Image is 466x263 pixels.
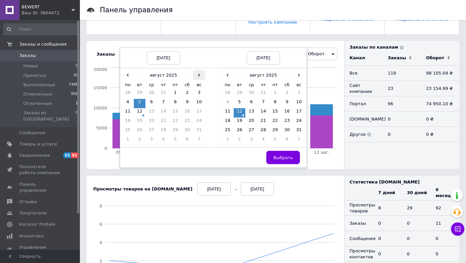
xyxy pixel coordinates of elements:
th: вс [193,80,205,90]
td: 0 [431,246,459,262]
td: 3 [245,136,257,145]
td: 28 [157,127,169,136]
div: [DATE] [147,51,180,65]
td: 13 [145,108,157,118]
td: 27 [245,127,257,136]
span: › [193,70,205,80]
td: 28 [222,90,234,99]
td: Заказы [345,216,373,231]
th: август 2025 [134,70,193,80]
td: 29 [402,200,431,216]
td: 0 ₴ [421,127,459,142]
span: › [293,70,305,80]
td: 0 [383,127,421,142]
span: Уведомления [19,152,50,158]
button: Выбрать [266,151,300,164]
tspan: 12 авг. [314,150,330,155]
td: 2 [234,136,246,145]
td: 30 [245,90,257,99]
span: Товары и услуги [19,141,57,147]
td: 5 [134,99,146,108]
td: Портал [345,96,383,112]
span: ‹ [122,70,134,80]
td: 25 [222,127,234,136]
div: Оборот [426,55,444,61]
td: 119 [383,66,421,81]
td: 31 [257,90,269,99]
td: 74 950.10 ₴ [421,96,459,112]
tspan: 10000 [94,106,107,111]
tspan: 6 [100,222,102,227]
td: 18 [122,118,134,127]
td: 8 [169,99,181,108]
td: 31 [193,127,205,136]
span: 956 [71,91,78,97]
td: 9 [181,99,193,108]
td: 17 [193,108,205,118]
td: 2 [134,136,146,145]
th: август 2025 [234,70,293,80]
td: 21 [257,118,269,127]
td: 14 [257,108,269,118]
td: 6 [245,99,257,108]
span: Отзывы [19,199,37,205]
td: 92 [431,200,459,216]
td: 4 [157,136,169,145]
span: Управление сайтом [19,244,62,256]
tspan: 05 авг. [116,150,132,155]
td: 29 [269,127,281,136]
span: Заказы из [GEOGRAPHIC_DATA] [23,110,76,122]
span: Каталог ProSale [19,221,55,227]
td: 22 [169,118,181,127]
tspan: 4 [100,240,102,245]
td: 0 [373,216,402,231]
td: 16 [281,108,293,118]
div: Заказы по каналам [349,44,459,50]
span: Выполненные [23,82,55,88]
td: 98 105.09 ₴ [421,66,459,81]
span: Выбрать [273,155,293,160]
th: ср [145,80,157,90]
span: 61 [63,152,71,158]
td: 0 [402,231,431,246]
th: вт [234,80,246,90]
span: 7388 [69,82,78,88]
td: 96 [383,96,421,112]
td: 18 [222,118,234,127]
td: 31 [157,90,169,99]
td: 6 [145,99,157,108]
td: 4 [122,99,134,108]
span: 0 [76,63,78,69]
th: вт [134,80,146,90]
td: 12 [134,108,146,118]
td: 25 [122,127,134,136]
td: 0 [373,231,402,246]
td: 16 [181,108,193,118]
td: 30 [181,127,193,136]
input: Поиск [3,23,79,35]
th: 7 дней [373,185,402,200]
td: 5 [169,136,181,145]
div: [DATE] [197,182,231,196]
td: 0 [402,246,431,262]
td: 30 [145,90,157,99]
td: 1 [269,90,281,99]
td: 11 [431,216,459,231]
td: 0 [402,216,431,231]
tspan: 15000 [94,85,107,90]
span: Сообщения [19,130,45,136]
td: 14 [157,108,169,118]
td: 28 [122,90,134,99]
span: 1 [76,101,78,107]
th: сб [181,80,193,90]
td: 15 [169,108,181,118]
td: 12 [234,108,246,118]
span: Новые [23,63,38,69]
a: Пополнить [111,15,136,20]
td: 26 [234,127,246,136]
span: Аналитика [19,233,44,239]
td: 30 [281,127,293,136]
th: пн [222,80,234,90]
td: 1 [169,90,181,99]
td: 8 [269,99,281,108]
